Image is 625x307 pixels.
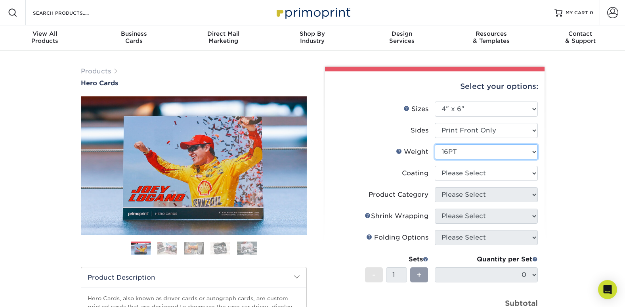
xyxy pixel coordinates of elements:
img: Hero Cards 03 [184,242,204,254]
a: BusinessCards [89,25,178,51]
span: - [372,269,376,281]
div: & Support [536,30,625,44]
div: Shrink Wrapping [365,211,428,221]
div: Folding Options [366,233,428,242]
img: Hero Cards 05 [237,241,257,255]
div: Open Intercom Messenger [598,280,617,299]
a: Resources& Templates [446,25,535,51]
div: Industry [268,30,357,44]
div: Quantity per Set [435,255,538,264]
div: & Templates [446,30,535,44]
a: DesignServices [357,25,446,51]
span: + [417,269,422,281]
div: Sizes [403,104,428,114]
img: Hero Cards 02 [157,242,177,254]
span: Contact [536,30,625,37]
h2: Product Description [81,267,306,288]
span: Resources [446,30,535,37]
img: Primoprint [273,4,352,21]
div: Marketing [179,30,268,44]
span: Shop By [268,30,357,37]
div: Services [357,30,446,44]
a: Products [81,67,111,75]
a: Hero Cards [81,79,307,87]
div: Product Category [369,190,428,200]
span: Business [89,30,178,37]
div: Sides [411,126,428,135]
div: Select your options: [331,71,538,102]
img: Hero Cards 04 [210,242,230,254]
a: Shop ByIndustry [268,25,357,51]
img: Hero Cards 01 [81,95,307,237]
span: Design [357,30,446,37]
div: Cards [89,30,178,44]
input: SEARCH PRODUCTS..... [32,8,109,17]
a: Direct MailMarketing [179,25,268,51]
div: Coating [402,169,428,178]
span: Direct Mail [179,30,268,37]
div: Sets [365,255,428,264]
span: 0 [590,10,593,15]
span: MY CART [566,10,588,16]
img: Hero Cards 01 [131,243,151,255]
a: Contact& Support [536,25,625,51]
div: Weight [396,147,428,157]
